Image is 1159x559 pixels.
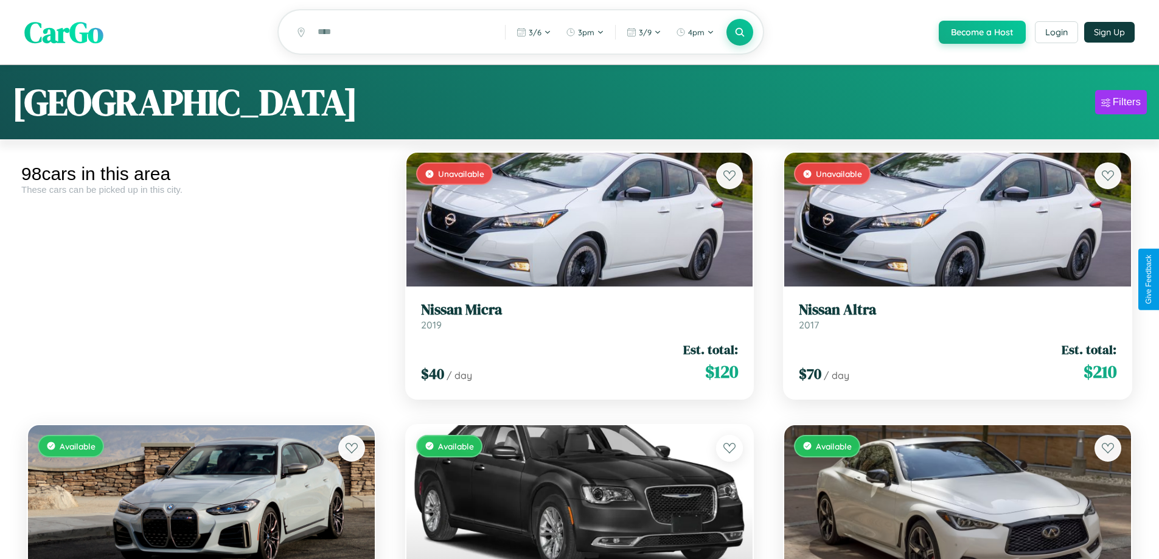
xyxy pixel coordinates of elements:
div: Filters [1113,96,1141,108]
h3: Nissan Micra [421,301,739,319]
span: 3 / 6 [529,27,541,37]
span: Available [60,441,96,451]
button: 3/6 [510,23,557,42]
div: Give Feedback [1144,255,1153,304]
button: Login [1035,21,1078,43]
span: Unavailable [816,168,862,179]
span: Est. total: [1062,341,1116,358]
a: Nissan Altra2017 [799,301,1116,331]
h3: Nissan Altra [799,301,1116,319]
div: 98 cars in this area [21,164,381,184]
span: 2017 [799,319,819,331]
span: 3pm [578,27,594,37]
span: / day [447,369,472,381]
span: $ 70 [799,364,821,384]
span: Available [438,441,474,451]
span: Available [816,441,852,451]
button: Become a Host [939,21,1026,44]
button: Sign Up [1084,22,1135,43]
span: $ 120 [705,359,738,384]
span: $ 210 [1084,359,1116,384]
a: Nissan Micra2019 [421,301,739,331]
button: Filters [1095,90,1147,114]
span: / day [824,369,849,381]
span: 2019 [421,319,442,331]
span: 4pm [688,27,705,37]
span: CarGo [24,12,103,52]
div: These cars can be picked up in this city. [21,184,381,195]
span: 3 / 9 [639,27,652,37]
span: Est. total: [683,341,738,358]
button: 3pm [560,23,610,42]
h1: [GEOGRAPHIC_DATA] [12,77,358,127]
button: 3/9 [621,23,667,42]
button: 4pm [670,23,720,42]
span: Unavailable [438,168,484,179]
span: $ 40 [421,364,444,384]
